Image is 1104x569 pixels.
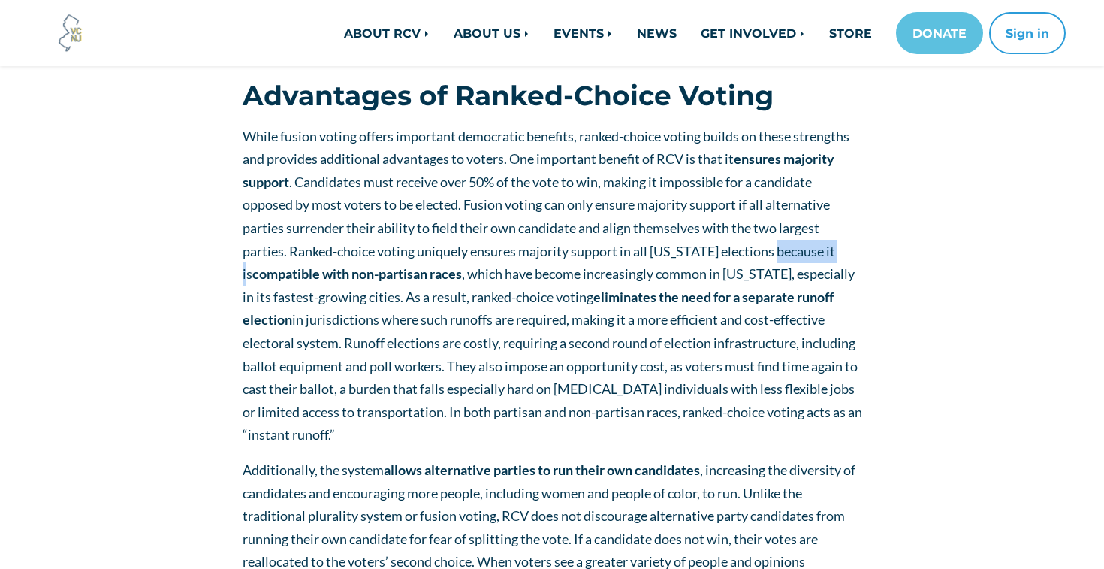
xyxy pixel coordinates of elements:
[442,18,541,48] a: ABOUT US
[252,265,462,282] strong: compatible with non-partisan races
[332,18,442,48] a: ABOUT RCV
[231,12,1066,54] nav: Main navigation
[243,150,834,190] strong: ensures majority support
[243,128,862,443] span: While fusion voting offers important democratic benefits, ranked-choice voting builds on these st...
[541,18,625,48] a: EVENTS
[689,18,817,48] a: GET INVOLVED
[896,12,983,54] a: DONATE
[625,18,689,48] a: NEWS
[384,462,700,478] strong: allows alternative parties to run their own candidates
[817,18,884,48] a: STORE
[50,13,91,53] img: Voter Choice NJ
[243,289,834,328] strong: eliminates the need for a separate runoff election
[989,12,1066,54] button: Sign in or sign up
[243,79,774,112] strong: Advantages of Ranked-Choice Voting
